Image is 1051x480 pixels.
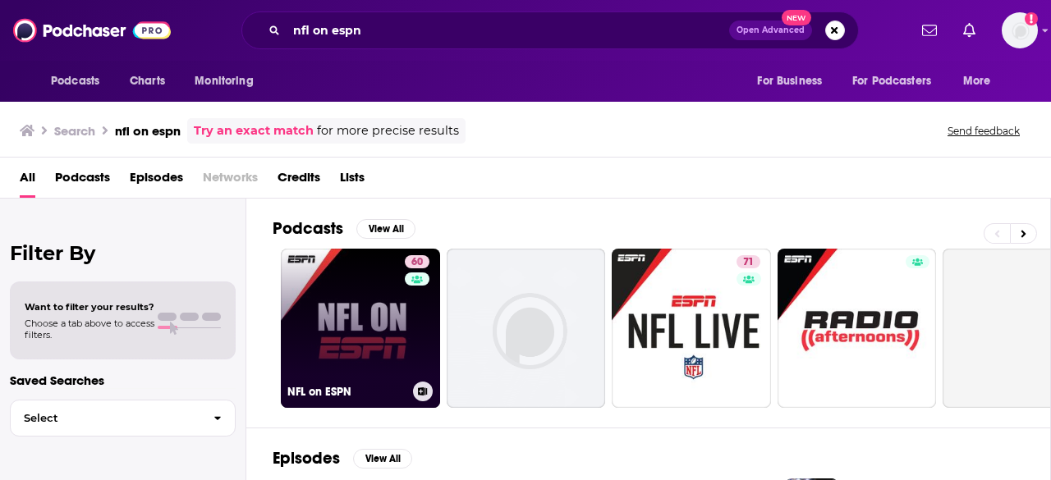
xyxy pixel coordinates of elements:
[25,318,154,341] span: Choose a tab above to access filters.
[612,249,771,408] a: 71
[957,16,982,44] a: Show notifications dropdown
[10,241,236,265] h2: Filter By
[287,385,406,399] h3: NFL on ESPN
[10,400,236,437] button: Select
[115,123,181,139] h3: nfl on espn
[952,66,1012,97] button: open menu
[194,121,314,140] a: Try an exact match
[746,66,842,97] button: open menu
[195,70,253,93] span: Monitoring
[405,255,429,268] a: 60
[130,70,165,93] span: Charts
[273,218,415,239] a: PodcastsView All
[916,16,943,44] a: Show notifications dropdown
[737,255,760,268] a: 71
[241,11,859,49] div: Search podcasts, credits, & more...
[743,254,754,271] span: 71
[757,70,822,93] span: For Business
[13,15,171,46] img: Podchaser - Follow, Share and Rate Podcasts
[1002,12,1038,48] span: Logged in as vardhprak
[1002,12,1038,48] button: Show profile menu
[411,254,423,271] span: 60
[842,66,955,97] button: open menu
[1002,12,1038,48] img: User Profile
[1025,12,1038,25] svg: Add a profile image
[39,66,121,97] button: open menu
[356,219,415,239] button: View All
[281,249,440,408] a: 60NFL on ESPN
[273,218,343,239] h2: Podcasts
[353,449,412,469] button: View All
[55,164,110,198] a: Podcasts
[852,70,931,93] span: For Podcasters
[25,301,154,313] span: Want to filter your results?
[278,164,320,198] a: Credits
[340,164,365,198] a: Lists
[963,70,991,93] span: More
[10,373,236,388] p: Saved Searches
[273,448,412,469] a: EpisodesView All
[11,413,200,423] span: Select
[183,66,274,97] button: open menu
[729,21,812,40] button: Open AdvancedNew
[51,70,99,93] span: Podcasts
[782,10,811,25] span: New
[54,123,95,139] h3: Search
[130,164,183,198] a: Episodes
[203,164,258,198] span: Networks
[943,124,1025,138] button: Send feedback
[737,26,805,34] span: Open Advanced
[317,121,459,140] span: for more precise results
[20,164,35,198] a: All
[287,17,729,43] input: Search podcasts, credits, & more...
[119,66,175,97] a: Charts
[273,448,340,469] h2: Episodes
